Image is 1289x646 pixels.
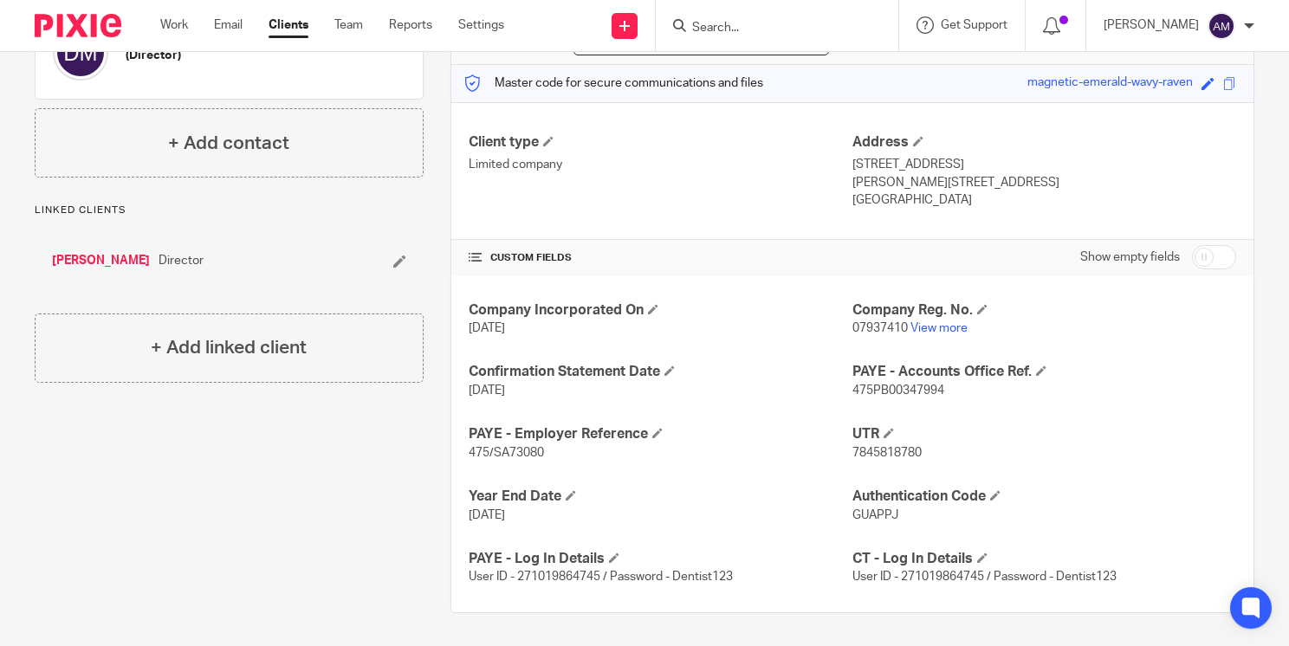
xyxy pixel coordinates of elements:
a: Work [160,16,188,34]
h4: PAYE - Log In Details [469,550,852,568]
p: [STREET_ADDRESS] [852,156,1236,173]
span: User ID - 271019864745 / Password - Dentist123 [852,571,1117,583]
h4: Confirmation Statement Date [469,363,852,381]
h4: Company Reg. No. [852,301,1236,320]
h4: + Add contact [168,130,289,157]
a: Team [334,16,363,34]
h5: (Director) [126,47,263,64]
span: Director [159,252,204,269]
p: Master code for secure communications and files [464,74,763,92]
span: 475PB00347994 [852,384,944,397]
p: [PERSON_NAME] [1104,16,1199,34]
h4: PAYE - Accounts Office Ref. [852,363,1236,381]
span: [DATE] [469,384,505,397]
a: Settings [458,16,504,34]
span: User ID - 271019864745 / Password - Dentist123 [469,571,733,583]
a: [PERSON_NAME] [52,252,150,269]
p: [PERSON_NAME][STREET_ADDRESS] [852,174,1236,191]
img: svg%3E [53,25,108,81]
p: Linked clients [35,203,424,217]
label: Show empty fields [1080,249,1180,266]
a: Email [214,16,243,34]
h4: Address [852,133,1236,152]
span: 07937410 [852,322,908,334]
h4: PAYE - Employer Reference [469,425,852,443]
h4: CT - Log In Details [852,550,1236,568]
img: Pixie [35,14,121,37]
a: Clients [269,16,308,34]
span: [DATE] [469,322,505,334]
a: View more [910,322,968,334]
p: Limited company [469,156,852,173]
img: svg%3E [1208,12,1235,40]
span: GUAPPJ [852,509,898,521]
span: 475/SA73080 [469,447,544,459]
p: [GEOGRAPHIC_DATA] [852,191,1236,209]
a: Reports [389,16,432,34]
h4: Company Incorporated On [469,301,852,320]
h4: Year End Date [469,488,852,506]
h4: CUSTOM FIELDS [469,251,852,265]
h4: Client type [469,133,852,152]
h4: Authentication Code [852,488,1236,506]
h4: + Add linked client [151,334,307,361]
span: [DATE] [469,509,505,521]
span: Get Support [941,19,1007,31]
span: 7845818780 [852,447,922,459]
input: Search [690,21,846,36]
div: magnetic-emerald-wavy-raven [1027,74,1193,94]
h4: UTR [852,425,1236,443]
